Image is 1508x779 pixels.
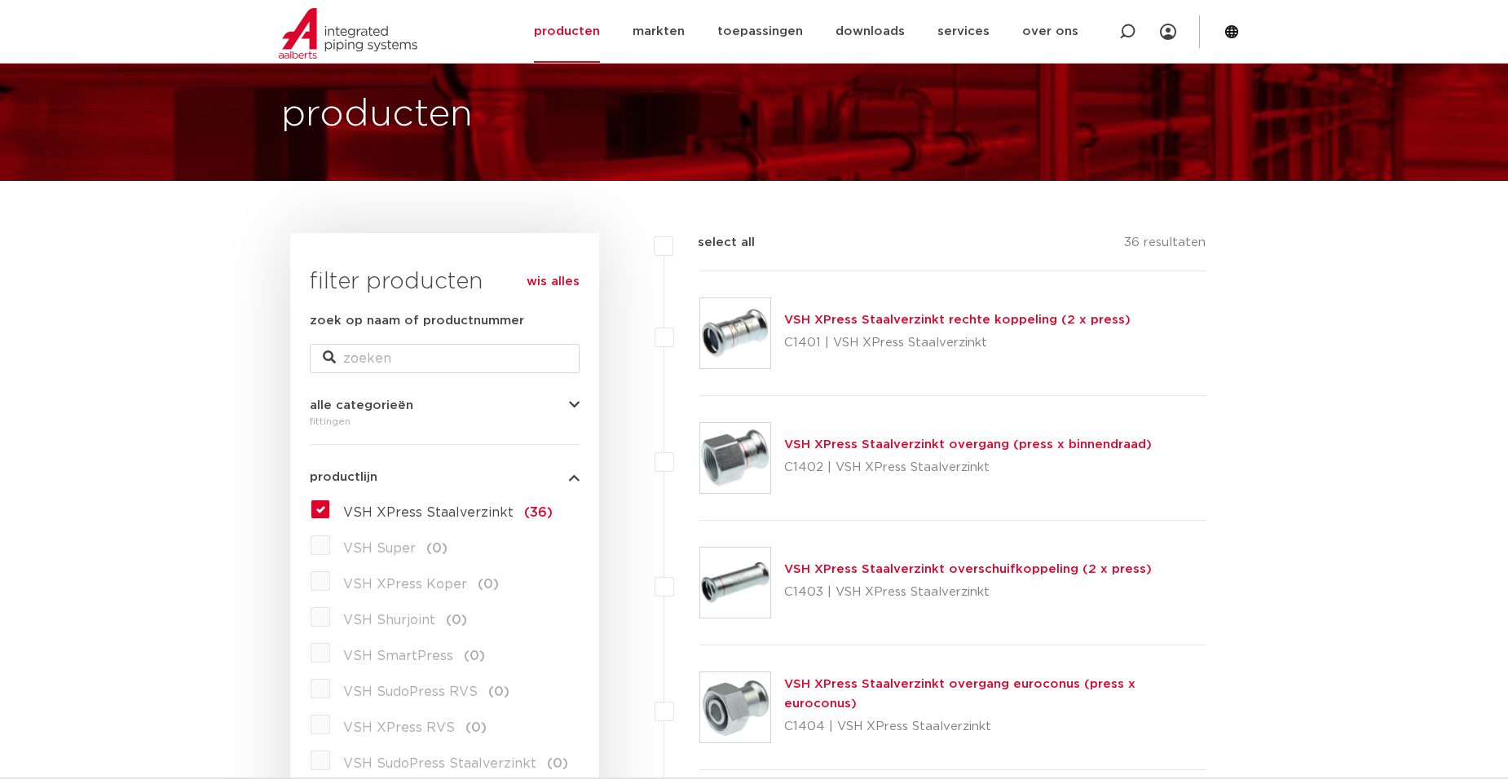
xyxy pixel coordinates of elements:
a: VSH XPress Staalverzinkt overgang euroconus (press x euroconus) [784,678,1135,710]
a: VSH XPress Staalverzinkt overschuifkoppeling (2 x press) [784,563,1152,575]
p: 36 resultaten [1124,233,1206,258]
p: C1404 | VSH XPress Staalverzinkt [784,714,1206,740]
span: VSH XPress Koper [343,578,467,591]
span: (0) [465,721,487,734]
h3: filter producten [310,266,580,298]
span: (36) [524,506,553,519]
a: wis alles [527,272,580,292]
span: productlijn [310,471,377,483]
img: Thumbnail for VSH XPress Staalverzinkt overschuifkoppeling (2 x press) [700,548,770,618]
span: VSH Super [343,542,416,555]
span: (0) [464,649,485,662]
button: alle categorieën [310,399,580,412]
input: zoeken [310,344,580,373]
img: Thumbnail for VSH XPress Staalverzinkt overgang (press x binnendraad) [700,423,770,493]
span: (0) [446,614,467,627]
p: C1402 | VSH XPress Staalverzinkt [784,455,1152,481]
span: (0) [547,757,568,770]
a: VSH XPress Staalverzinkt overgang (press x binnendraad) [784,438,1152,451]
span: VSH XPress Staalverzinkt [343,506,514,519]
span: VSH XPress RVS [343,721,455,734]
span: VSH SmartPress [343,649,453,662]
img: Thumbnail for VSH XPress Staalverzinkt rechte koppeling (2 x press) [700,298,770,368]
button: productlijn [310,471,580,483]
p: C1401 | VSH XPress Staalverzinkt [784,330,1131,356]
label: select all [673,233,755,253]
a: VSH XPress Staalverzinkt rechte koppeling (2 x press) [784,314,1131,326]
h1: producten [281,89,473,141]
span: (0) [478,578,499,591]
label: zoek op naam of productnummer [310,311,524,331]
span: (0) [488,685,509,698]
span: (0) [426,542,448,555]
p: C1403 | VSH XPress Staalverzinkt [784,579,1152,605]
span: VSH Shurjoint [343,614,435,627]
span: alle categorieën [310,399,413,412]
span: VSH SudoPress RVS [343,685,478,698]
span: VSH SudoPress Staalverzinkt [343,757,536,770]
img: Thumbnail for VSH XPress Staalverzinkt overgang euroconus (press x euroconus) [700,672,770,742]
div: fittingen [310,412,580,431]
